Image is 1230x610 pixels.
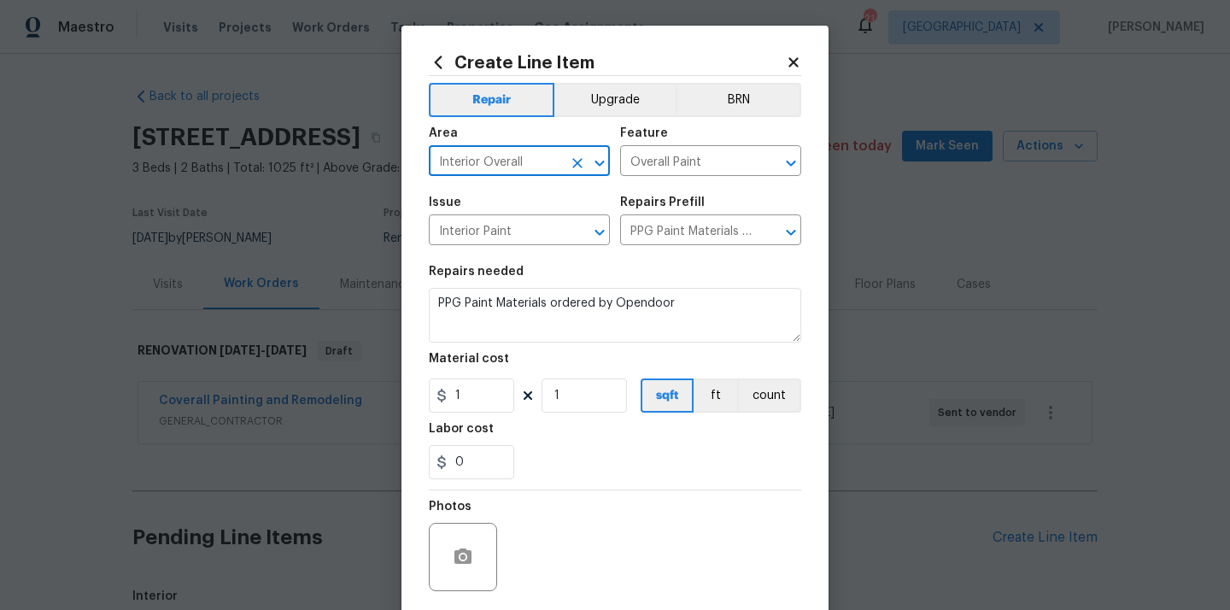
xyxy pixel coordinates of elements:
[779,151,803,175] button: Open
[429,127,458,139] h5: Area
[429,501,471,513] h5: Photos
[620,196,705,208] h5: Repairs Prefill
[429,53,786,72] h2: Create Line Item
[779,220,803,244] button: Open
[429,83,554,117] button: Repair
[737,378,801,413] button: count
[676,83,801,117] button: BRN
[588,220,612,244] button: Open
[429,353,509,365] h5: Material cost
[429,423,494,435] h5: Labor cost
[554,83,676,117] button: Upgrade
[429,196,461,208] h5: Issue
[565,151,589,175] button: Clear
[694,378,737,413] button: ft
[641,378,694,413] button: sqft
[429,266,524,278] h5: Repairs needed
[620,127,668,139] h5: Feature
[429,288,801,343] textarea: PPG Paint Materials ordered by Opendoor
[588,151,612,175] button: Open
